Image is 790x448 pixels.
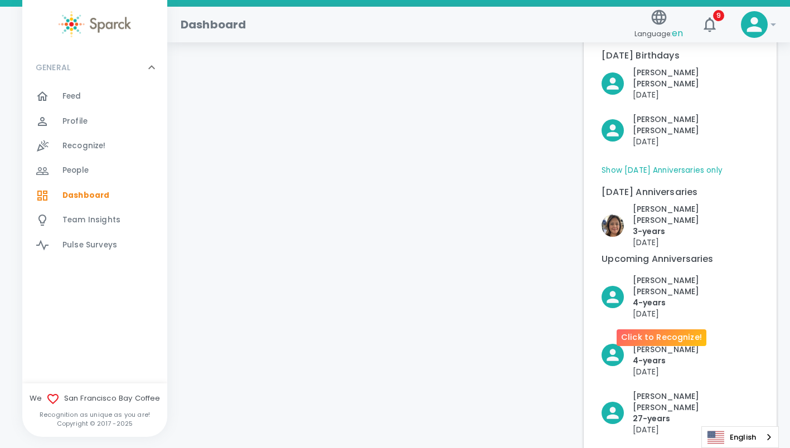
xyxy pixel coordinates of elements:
[593,324,759,377] div: Click to Recognize!
[602,252,759,266] p: Upcoming Anniversaries
[62,140,106,152] span: Recognize!
[602,165,723,176] a: Show [DATE] Anniversaries only
[701,426,779,448] aside: Language selected: English
[633,203,759,226] p: [PERSON_NAME] [PERSON_NAME]
[59,11,131,37] img: Sparck logo
[617,329,706,346] div: Click to Recognize!
[713,10,724,21] span: 9
[602,114,759,147] button: Click to Recognize!
[22,51,167,84] div: GENERAL
[633,275,759,297] p: [PERSON_NAME] [PERSON_NAME]
[22,158,167,183] a: People
[633,366,759,377] p: [DATE]
[701,426,779,448] div: Language
[22,109,167,134] a: Profile
[593,105,759,147] div: Click to Recognize!
[22,11,167,37] a: Sparck logo
[62,165,89,176] span: People
[22,208,167,232] a: Team Insights
[593,194,759,248] div: Click to Recognize!
[593,58,759,100] div: Click to Recognize!
[633,136,759,147] p: [DATE]
[630,5,687,45] button: Language:en
[633,114,759,136] p: [PERSON_NAME] [PERSON_NAME]
[22,84,167,109] a: Feed
[633,237,759,248] p: [DATE]
[62,190,109,201] span: Dashboard
[633,391,759,413] p: [PERSON_NAME] [PERSON_NAME]
[633,355,759,366] p: 4- years
[633,89,759,100] p: [DATE]
[672,27,683,40] span: en
[36,62,70,73] p: GENERAL
[633,413,759,424] p: 27- years
[602,391,759,435] button: Click to Recognize!
[22,134,167,158] a: Recognize!
[602,203,759,248] button: Click to Recognize!
[22,84,167,262] div: GENERAL
[22,410,167,419] p: Recognition as unique as you are!
[22,419,167,428] p: Copyright © 2017 - 2025
[633,226,759,237] p: 3- years
[602,215,624,237] img: Picture of Brenda Jacome
[602,67,759,100] button: Click to Recognize!
[62,91,81,102] span: Feed
[702,427,778,447] a: English
[593,266,759,319] div: Click to Recognize!
[62,116,88,127] span: Profile
[633,67,759,89] p: [PERSON_NAME] [PERSON_NAME]
[22,233,167,257] a: Pulse Surveys
[181,16,246,33] h1: Dashboard
[634,26,683,41] span: Language:
[602,49,759,62] p: [DATE] Birthdays
[633,297,759,308] p: 4- years
[22,183,167,208] a: Dashboard
[22,392,167,406] span: We San Francisco Bay Coffee
[62,240,117,251] span: Pulse Surveys
[696,11,723,38] button: 9
[62,215,120,226] span: Team Insights
[633,308,759,319] p: [DATE]
[602,275,759,319] button: Click to Recognize!
[602,333,759,377] button: Click to Recognize!
[602,186,759,199] p: [DATE] Anniversaries
[593,382,759,435] div: Click to Recognize!
[633,424,759,435] p: [DATE]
